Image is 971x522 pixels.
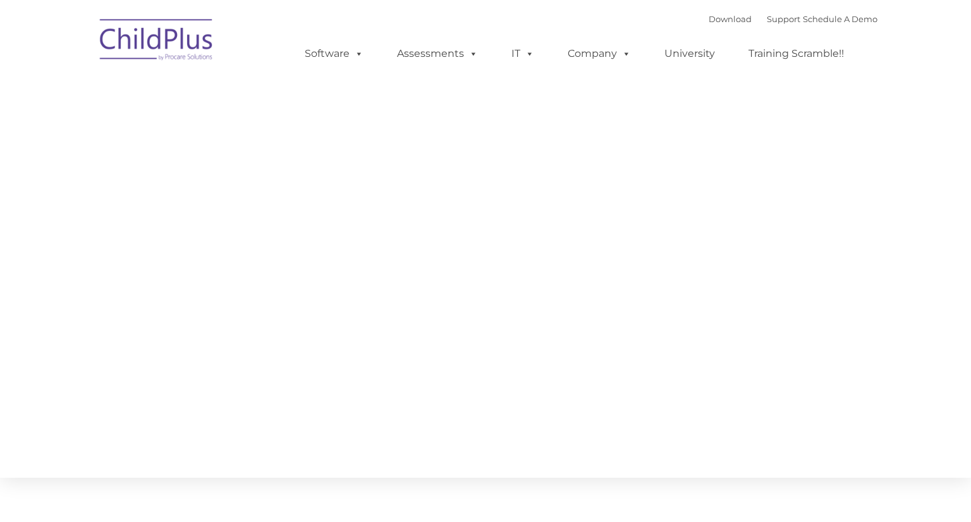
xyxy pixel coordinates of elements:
[555,41,644,66] a: Company
[736,41,857,66] a: Training Scramble!!
[499,41,547,66] a: IT
[94,10,220,73] img: ChildPlus by Procare Solutions
[803,14,877,24] a: Schedule A Demo
[709,14,752,24] a: Download
[384,41,491,66] a: Assessments
[292,41,376,66] a: Software
[652,41,728,66] a: University
[709,14,877,24] font: |
[767,14,800,24] a: Support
